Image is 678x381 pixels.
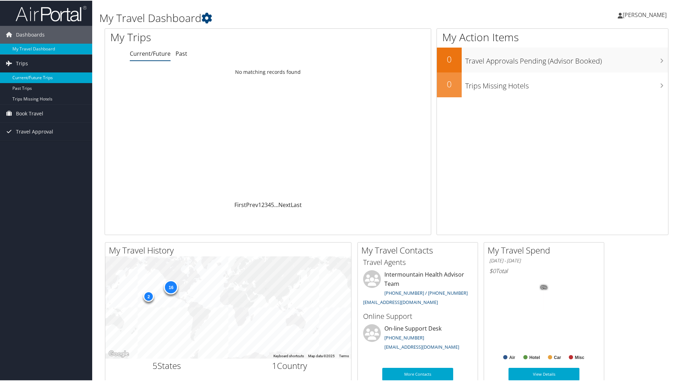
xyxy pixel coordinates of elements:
h2: My Travel Contacts [361,244,478,256]
h2: 0 [437,53,462,65]
a: [PERSON_NAME] [618,4,674,25]
span: 5 [152,359,157,371]
text: Air [509,354,515,359]
text: Hotel [529,354,540,359]
a: [PHONE_NUMBER] / [PHONE_NUMBER] [384,289,468,295]
h3: Travel Agents [363,257,472,267]
a: Terms (opens in new tab) [339,353,349,357]
div: 16 [164,279,178,294]
span: Book Travel [16,104,43,122]
h1: My Trips [110,29,290,44]
text: Misc [575,354,584,359]
tspan: 0% [541,285,547,289]
span: [PERSON_NAME] [623,10,667,18]
a: Next [278,200,291,208]
h2: My Travel Spend [488,244,604,256]
a: 5 [271,200,274,208]
h2: My Travel History [109,244,351,256]
h3: Trips Missing Hotels [465,77,668,90]
h2: States [111,359,223,371]
h3: Travel Approvals Pending (Advisor Booked) [465,52,668,65]
img: Google [107,349,130,358]
span: … [274,200,278,208]
a: Open this area in Google Maps (opens a new window) [107,349,130,358]
a: 1 [258,200,261,208]
span: Travel Approval [16,122,53,140]
h2: 0 [437,77,462,89]
a: [EMAIL_ADDRESS][DOMAIN_NAME] [363,298,438,305]
a: View Details [508,367,579,380]
span: $0 [489,266,496,274]
h6: Total [489,266,599,274]
span: Trips [16,54,28,72]
a: Last [291,200,302,208]
span: 1 [272,359,277,371]
h2: Country [234,359,346,371]
li: Intermountain Health Advisor Team [360,270,476,307]
td: No matching records found [105,65,431,78]
a: 2 [261,200,265,208]
li: On-line Support Desk [360,323,476,353]
a: [EMAIL_ADDRESS][DOMAIN_NAME] [384,343,459,349]
a: First [234,200,246,208]
a: 0Travel Approvals Pending (Advisor Booked) [437,47,668,72]
a: Prev [246,200,258,208]
a: 3 [265,200,268,208]
a: More Contacts [382,367,453,380]
a: Past [176,49,187,57]
span: Map data ©2025 [308,353,335,357]
text: Car [554,354,561,359]
img: airportal-logo.png [16,5,87,21]
a: Current/Future [130,49,171,57]
button: Keyboard shortcuts [273,353,304,358]
span: Dashboards [16,25,45,43]
h6: [DATE] - [DATE] [489,257,599,263]
h3: Online Support [363,311,472,321]
a: 0Trips Missing Hotels [437,72,668,97]
h1: My Action Items [437,29,668,44]
a: 4 [268,200,271,208]
h1: My Travel Dashboard [99,10,482,25]
div: 2 [143,290,154,301]
a: [PHONE_NUMBER] [384,334,424,340]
